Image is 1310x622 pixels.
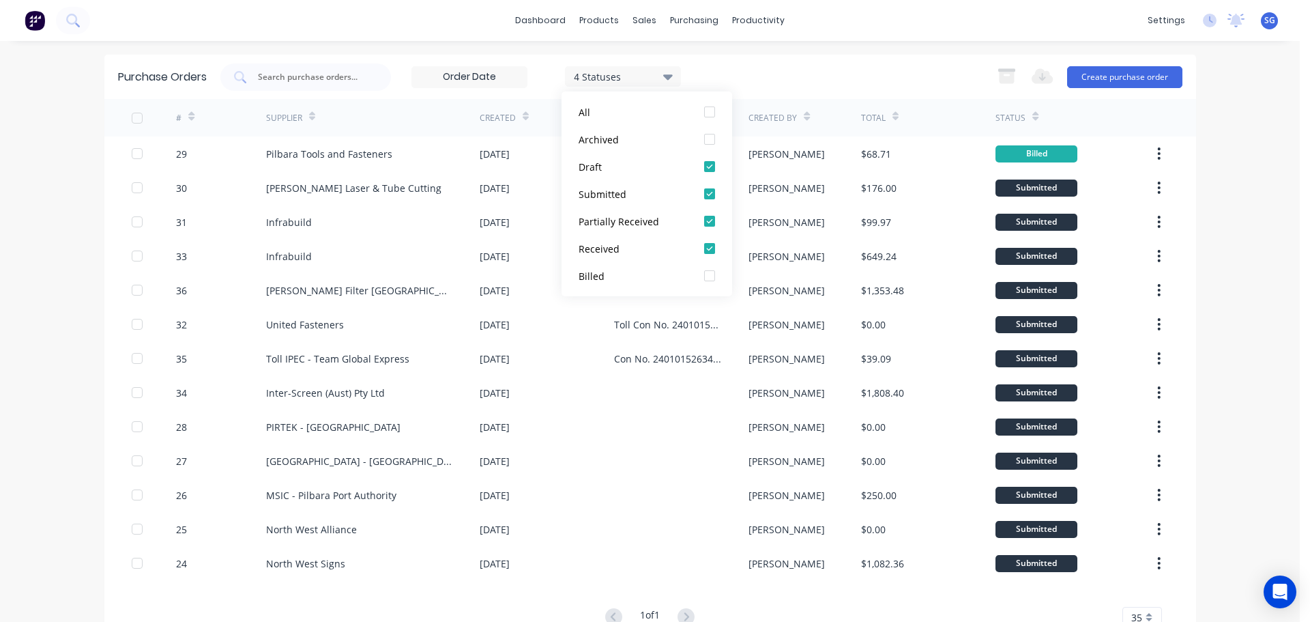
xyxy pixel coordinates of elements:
[748,112,797,124] div: Created By
[1067,66,1182,88] button: Create purchase order
[748,522,825,537] div: [PERSON_NAME]
[176,420,187,434] div: 28
[579,160,688,174] div: Draft
[861,249,897,264] div: $649.24
[748,488,825,503] div: [PERSON_NAME]
[266,283,452,298] div: [PERSON_NAME] Filter [GEOGRAPHIC_DATA]
[508,10,572,31] a: dashboard
[748,283,825,298] div: [PERSON_NAME]
[412,67,527,87] input: Order Date
[748,386,825,400] div: [PERSON_NAME]
[176,112,181,124] div: #
[266,454,452,468] div: [GEOGRAPHIC_DATA] - [GEOGRAPHIC_DATA]
[480,283,510,298] div: [DATE]
[861,147,891,161] div: $68.71
[748,249,825,264] div: [PERSON_NAME]
[25,10,45,31] img: Factory
[861,420,886,434] div: $0.00
[480,386,510,400] div: [DATE]
[995,453,1077,470] div: Submitted
[995,487,1077,504] div: Submitted
[562,235,732,262] button: Received
[1264,576,1296,608] div: Open Intercom Messenger
[748,420,825,434] div: [PERSON_NAME]
[176,317,187,332] div: 32
[266,317,344,332] div: United Fasteners
[995,145,1077,162] div: Billed
[266,488,396,503] div: MSIC - Pilbara Port Authority
[480,215,510,229] div: [DATE]
[257,70,370,84] input: Search purchase orders...
[995,214,1077,231] div: Submitted
[663,10,725,31] div: purchasing
[480,488,510,503] div: [DATE]
[176,181,187,195] div: 30
[995,521,1077,538] div: Submitted
[614,317,721,332] div: Toll Con No. 2401015263481
[995,316,1077,333] div: Submitted
[266,352,409,366] div: Toll IPEC - Team Global Express
[266,181,441,195] div: [PERSON_NAME] Laser & Tube Cutting
[480,249,510,264] div: [DATE]
[572,10,626,31] div: products
[266,112,302,124] div: Supplier
[176,556,187,571] div: 24
[579,132,688,147] div: Archived
[562,208,732,235] button: Partially Received
[861,181,897,195] div: $176.00
[266,215,312,229] div: Infrabuild
[1264,14,1275,27] span: SG
[176,283,187,298] div: 36
[579,105,688,119] div: All
[995,248,1077,265] div: Submitted
[579,269,688,283] div: Billed
[995,350,1077,367] div: Submitted
[118,69,207,85] div: Purchase Orders
[725,10,791,31] div: productivity
[995,180,1077,197] div: Submitted
[480,556,510,571] div: [DATE]
[480,181,510,195] div: [DATE]
[614,352,721,366] div: Con No. 2401015263481
[861,522,886,537] div: $0.00
[266,249,312,264] div: Infrabuild
[748,317,825,332] div: [PERSON_NAME]
[176,454,187,468] div: 27
[562,126,732,153] button: Archived
[176,386,187,400] div: 34
[480,147,510,161] div: [DATE]
[748,147,825,161] div: [PERSON_NAME]
[266,420,401,434] div: PIRTEK - [GEOGRAPHIC_DATA]
[995,112,1025,124] div: Status
[266,522,357,537] div: North West Alliance
[176,147,187,161] div: 29
[995,419,1077,436] div: Submitted
[176,352,187,366] div: 35
[480,522,510,537] div: [DATE]
[748,352,825,366] div: [PERSON_NAME]
[176,522,187,537] div: 25
[861,215,891,229] div: $99.97
[861,454,886,468] div: $0.00
[562,153,732,180] button: Draft
[748,215,825,229] div: [PERSON_NAME]
[176,488,187,503] div: 26
[861,283,904,298] div: $1,353.48
[562,262,732,289] button: Billed
[1141,10,1192,31] div: settings
[995,384,1077,401] div: Submitted
[861,112,886,124] div: Total
[748,181,825,195] div: [PERSON_NAME]
[480,112,516,124] div: Created
[579,214,688,229] div: Partially Received
[480,454,510,468] div: [DATE]
[480,317,510,332] div: [DATE]
[861,556,904,571] div: $1,082.36
[480,352,510,366] div: [DATE]
[562,98,732,126] button: All
[861,352,891,366] div: $39.09
[861,317,886,332] div: $0.00
[579,242,688,256] div: Received
[480,420,510,434] div: [DATE]
[562,180,732,208] button: Submitted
